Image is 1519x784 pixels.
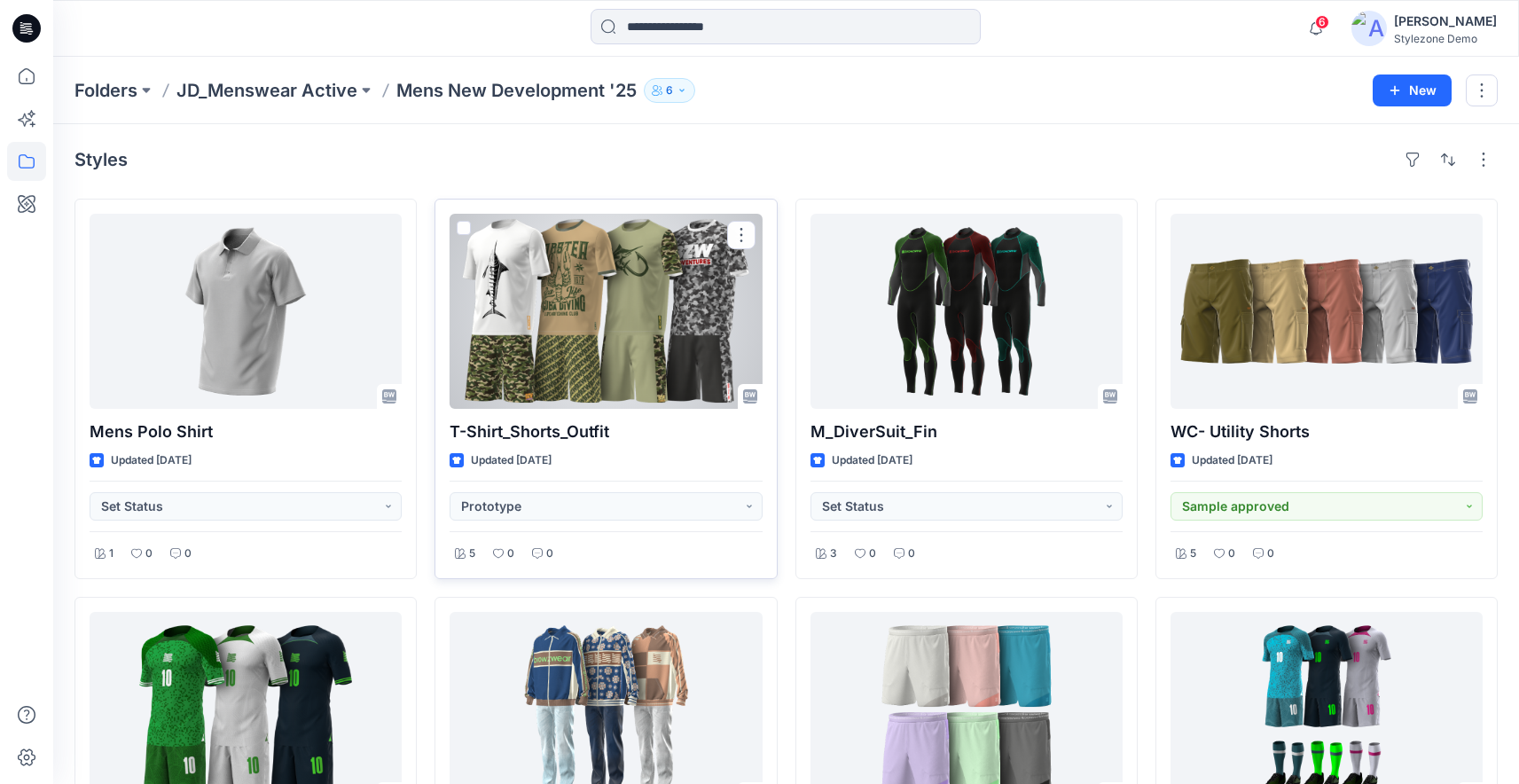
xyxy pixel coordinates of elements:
img: avatar [1351,11,1387,46]
p: 0 [145,545,153,563]
p: 0 [546,545,553,563]
a: Folders [74,78,137,103]
p: Updated [DATE] [832,451,912,470]
a: Mens Polo Shirt [90,214,402,409]
p: 0 [908,545,915,563]
p: 0 [869,545,876,563]
span: 6 [1315,15,1329,29]
p: 5 [469,545,475,563]
p: Mens New Development '25 [396,78,637,103]
p: 0 [1228,545,1235,563]
button: New [1373,74,1452,106]
p: 1 [109,545,114,563]
p: 0 [1267,545,1274,563]
p: Mens Polo Shirt [90,419,402,444]
p: 0 [507,545,514,563]
a: JD_Menswear Active [176,78,357,103]
div: [PERSON_NAME] [1394,11,1497,32]
p: Updated [DATE] [1192,451,1272,470]
p: M_DiverSuit_Fin [810,419,1123,444]
a: T-Shirt_Shorts_Outfit [450,214,762,409]
a: WC- Utility Shorts [1171,214,1483,409]
p: 5 [1190,545,1196,563]
p: 3 [830,545,837,563]
p: T-Shirt_Shorts_Outfit [450,419,762,444]
a: M_DiverSuit_Fin [810,214,1123,409]
div: Stylezone Demo [1394,32,1497,45]
p: WC- Utility Shorts [1171,419,1483,444]
p: 0 [184,545,192,563]
p: Updated [DATE] [471,451,552,470]
p: Updated [DATE] [111,451,192,470]
h4: Styles [74,149,128,170]
button: 6 [644,78,695,103]
p: 6 [666,81,673,100]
